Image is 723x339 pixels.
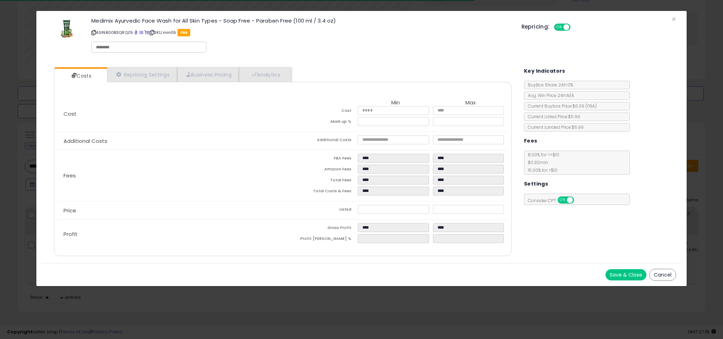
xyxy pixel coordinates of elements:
[283,106,358,117] td: Cost
[144,30,148,35] a: Your listing only
[524,137,537,145] h5: Fees
[671,14,676,24] span: ×
[522,24,550,30] h5: Repricing:
[58,208,283,213] p: Price
[283,135,358,146] td: Additional Costs
[54,69,107,83] a: Costs
[524,152,559,173] span: 8.00 % for <= $10
[283,154,358,165] td: FBA Fees
[91,27,511,38] p: ASIN: B00B3Q8QZ6 | SKU: mm05
[177,67,239,82] a: Business Pricing
[524,92,574,98] span: Avg. Win Price 24h: N/A
[58,138,283,144] p: Additional Costs
[283,176,358,187] td: Total Fees
[358,100,433,106] th: Min
[524,198,583,204] span: Consider CPT:
[433,100,508,106] th: Max
[91,18,511,23] h3: Medimix Ayurvedic Face Wash for All Skin Types - Soap Free - Paraben Free (100 ml / 3.4 oz)
[58,231,283,237] p: Profit
[572,103,597,109] span: $6.09
[569,24,580,30] span: OFF
[524,103,597,109] span: Current Buybox Price:
[524,180,548,188] h5: Settings
[107,67,177,82] a: Repricing Settings
[283,205,358,216] td: Listed
[605,269,646,280] button: Save & Close
[177,29,191,36] span: FBA
[58,173,283,178] p: Fees
[585,103,597,109] span: ( FBA )
[283,234,358,245] td: Profit [PERSON_NAME] %
[524,114,580,120] span: Current Listed Price: $5.99
[573,197,584,203] span: OFF
[58,111,283,117] p: Cost
[139,30,143,35] a: All offer listings
[283,117,358,128] td: Mark up %
[134,30,138,35] a: BuyBox page
[558,197,567,203] span: ON
[283,187,358,198] td: Total Costs & Fees
[283,165,358,176] td: Amazon Fees
[555,24,564,30] span: ON
[649,269,676,281] button: Cancel
[56,18,77,39] img: 41GsqqZMPPL._SL60_.jpg
[524,159,548,165] span: $0.30 min
[283,223,358,234] td: Gross Profit
[524,82,573,88] span: BuyBox Share 24h: 0%
[524,124,584,130] span: Current Landed Price: $5.99
[239,67,291,82] a: Analytics
[524,67,565,75] h5: Key Indicators
[524,167,558,173] span: 15.00 % for > $10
